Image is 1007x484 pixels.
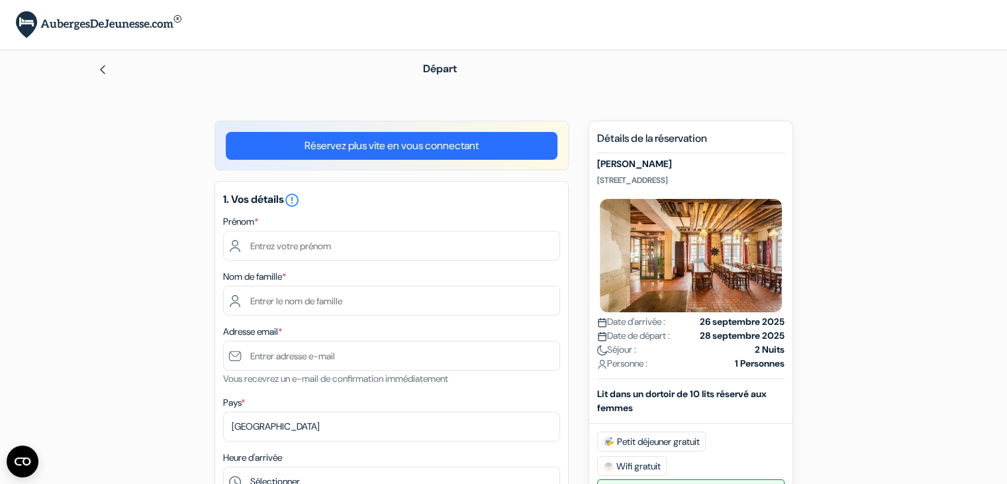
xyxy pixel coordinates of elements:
[597,132,785,153] h5: Détails de la réservation
[284,192,300,208] i: error_outline
[735,357,785,371] strong: 1 Personnes
[597,359,607,369] img: user_icon.svg
[700,329,785,343] strong: 28 septembre 2025
[223,373,448,385] small: Vous recevrez un e-mail de confirmation immédiatement
[597,332,607,341] img: calendar.svg
[597,158,785,170] h5: [PERSON_NAME]
[597,175,785,186] p: [STREET_ADDRESS]
[223,286,560,316] input: Entrer le nom de famille
[223,396,245,410] label: Pays
[423,62,457,76] span: Départ
[597,315,665,329] span: Date d'arrivée :
[597,318,607,328] img: calendar.svg
[284,192,300,206] a: error_outline
[597,329,670,343] span: Date de départ :
[223,341,560,371] input: Entrer adresse e-mail
[16,11,181,38] img: AubergesDeJeunesse.com
[223,270,286,284] label: Nom de famille
[700,315,785,329] strong: 26 septembre 2025
[223,231,560,261] input: Entrez votre prénom
[223,192,560,208] h5: 1. Vos détails
[97,64,108,75] img: left_arrow.svg
[223,451,282,465] label: Heure d'arrivée
[597,345,607,355] img: moon.svg
[755,343,785,357] strong: 2 Nuits
[223,215,258,229] label: Prénom
[603,461,614,471] img: free_wifi.svg
[603,436,614,447] img: free_breakfast.svg
[597,357,647,371] span: Personne :
[226,132,557,160] a: Réservez plus vite en vous connectant
[597,456,667,476] span: Wifi gratuit
[597,388,767,414] b: Lit dans un dortoir de 10 lits réservé aux femmes
[597,432,706,452] span: Petit déjeuner gratuit
[597,343,636,357] span: Séjour :
[7,446,38,477] button: Abrir el widget CMP
[223,325,282,339] label: Adresse email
